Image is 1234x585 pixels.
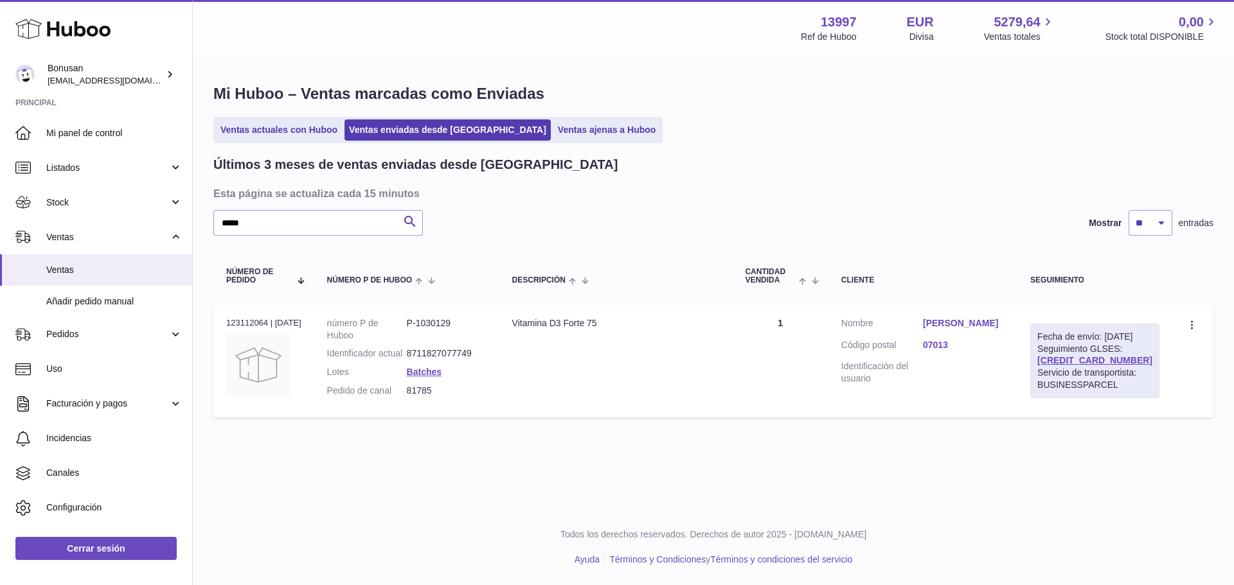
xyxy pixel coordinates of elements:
a: [PERSON_NAME] [923,317,1005,329]
a: Ventas enviadas desde [GEOGRAPHIC_DATA] [344,119,551,141]
a: 07013 [923,339,1005,351]
span: Cantidad vendida [745,268,795,284]
span: 5279,64 [994,13,1040,31]
label: Mostrar [1089,217,1122,229]
dt: Lotes [327,366,407,378]
div: Servicio de transportista: BUSINESSPARCEL [1037,367,1152,391]
span: Añadir pedido manual [46,295,183,308]
a: Términos y condiciones del servicio [710,554,852,564]
a: Ventas ajenas a Huboo [553,119,661,141]
a: Cerrar sesión [15,537,177,560]
a: 5279,64 Ventas totales [984,13,1055,43]
a: Ventas actuales con Huboo [216,119,342,141]
span: Configuración [46,502,183,514]
span: Pedidos [46,328,169,340]
span: [EMAIL_ADDRESS][DOMAIN_NAME] [48,75,189,85]
td: 1 [732,304,828,417]
div: Divisa [909,31,934,43]
span: 0,00 [1179,13,1204,31]
span: entradas [1179,217,1213,229]
span: Uso [46,363,183,375]
div: Cliente [841,276,1005,284]
span: número P de Huboo [327,276,412,284]
img: no-photo.jpg [226,333,291,397]
span: Ventas totales [984,31,1055,43]
div: Ref de Huboo [801,31,856,43]
h2: Últimos 3 meses de ventas enviadas desde [GEOGRAPHIC_DATA] [213,156,618,173]
span: Listados [46,162,169,174]
div: Bonusan [48,62,163,87]
span: Canales [46,467,183,479]
img: info@bonusan.es [15,65,35,84]
dd: 81785 [407,385,487,397]
span: Facturación y pagos [46,397,169,410]
span: Stock [46,196,169,209]
dt: número P de Huboo [327,317,407,342]
a: Términos y Condiciones [609,554,706,564]
dt: Identificador actual [327,347,407,360]
span: Número de pedido [226,268,290,284]
div: Fecha de envío: [DATE] [1037,331,1152,343]
strong: EUR [907,13,934,31]
a: Batches [407,367,442,377]
div: Vitamina D3 Forte 75 [512,317,720,329]
h1: Mi Huboo – Ventas marcadas como Enviadas [213,83,1213,104]
span: Descripción [512,276,566,284]
dt: Identificación del usuario [841,360,923,385]
strong: 13997 [821,13,857,31]
li: y [605,554,852,566]
dt: Nombre [841,317,923,333]
h3: Esta página se actualiza cada 15 minutos [213,186,1210,200]
dt: Pedido de canal [327,385,407,397]
dt: Código postal [841,339,923,354]
span: Incidencias [46,432,183,444]
span: Stock total DISPONIBLE [1105,31,1219,43]
a: 0,00 Stock total DISPONIBLE [1105,13,1219,43]
dd: 8711827077749 [407,347,487,360]
div: Seguimiento [1030,276,1159,284]
div: 123112064 | [DATE] [226,317,301,329]
span: Ventas [46,264,183,276]
p: Todos los derechos reservados. Derechos de autor 2025 - [DOMAIN_NAME] [203,528,1224,541]
a: Ayuda [575,554,600,564]
a: [CREDIT_CARD_NUMBER] [1037,355,1152,365]
span: Ventas [46,231,169,243]
span: Mi panel de control [46,127,183,139]
dd: P-1030129 [407,317,487,342]
div: Seguimiento GLSES: [1030,324,1159,398]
